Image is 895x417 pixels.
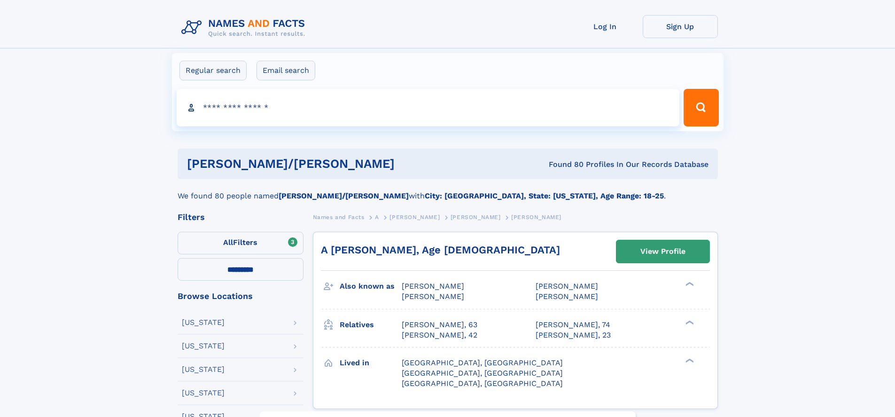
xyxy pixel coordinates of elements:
span: A [375,214,379,220]
b: [PERSON_NAME]/[PERSON_NAME] [279,191,409,200]
span: [GEOGRAPHIC_DATA], [GEOGRAPHIC_DATA] [402,369,563,378]
span: [PERSON_NAME] [402,282,464,291]
a: [PERSON_NAME], 74 [536,320,610,330]
div: [US_STATE] [182,342,225,350]
div: Found 80 Profiles In Our Records Database [472,159,708,170]
button: Search Button [684,89,718,126]
img: Logo Names and Facts [178,15,313,40]
h3: Also known as [340,278,402,294]
span: [PERSON_NAME] [451,214,501,220]
a: View Profile [616,240,709,263]
div: [US_STATE] [182,319,225,326]
a: A [PERSON_NAME], Age [DEMOGRAPHIC_DATA] [321,244,560,256]
a: Names and Facts [313,211,365,223]
div: View Profile [640,241,685,262]
a: Log In [568,15,643,38]
input: search input [177,89,680,126]
span: [PERSON_NAME] [536,292,598,301]
label: Regular search [179,61,247,80]
div: Filters [178,213,304,221]
a: [PERSON_NAME] [451,211,501,223]
span: [PERSON_NAME] [402,292,464,301]
span: [PERSON_NAME] [536,282,598,291]
span: [PERSON_NAME] [389,214,440,220]
div: ❯ [683,281,694,287]
a: A [375,211,379,223]
span: [GEOGRAPHIC_DATA], [GEOGRAPHIC_DATA] [402,358,563,367]
div: ❯ [683,319,694,325]
a: [PERSON_NAME], 63 [402,320,477,330]
a: [PERSON_NAME], 42 [402,330,477,340]
span: All [223,238,233,247]
span: [PERSON_NAME] [511,214,561,220]
div: We found 80 people named with . [178,179,718,202]
a: [PERSON_NAME] [389,211,440,223]
div: Browse Locations [178,292,304,300]
b: City: [GEOGRAPHIC_DATA], State: [US_STATE], Age Range: 18-25 [425,191,664,200]
div: [US_STATE] [182,389,225,397]
div: ❯ [683,357,694,363]
a: Sign Up [643,15,718,38]
label: Filters [178,232,304,254]
h3: Relatives [340,317,402,333]
label: Email search [257,61,315,80]
h1: [PERSON_NAME]/[PERSON_NAME] [187,158,472,170]
a: [PERSON_NAME], 23 [536,330,611,340]
span: [GEOGRAPHIC_DATA], [GEOGRAPHIC_DATA] [402,379,563,388]
h3: Lived in [340,355,402,371]
div: [US_STATE] [182,366,225,373]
